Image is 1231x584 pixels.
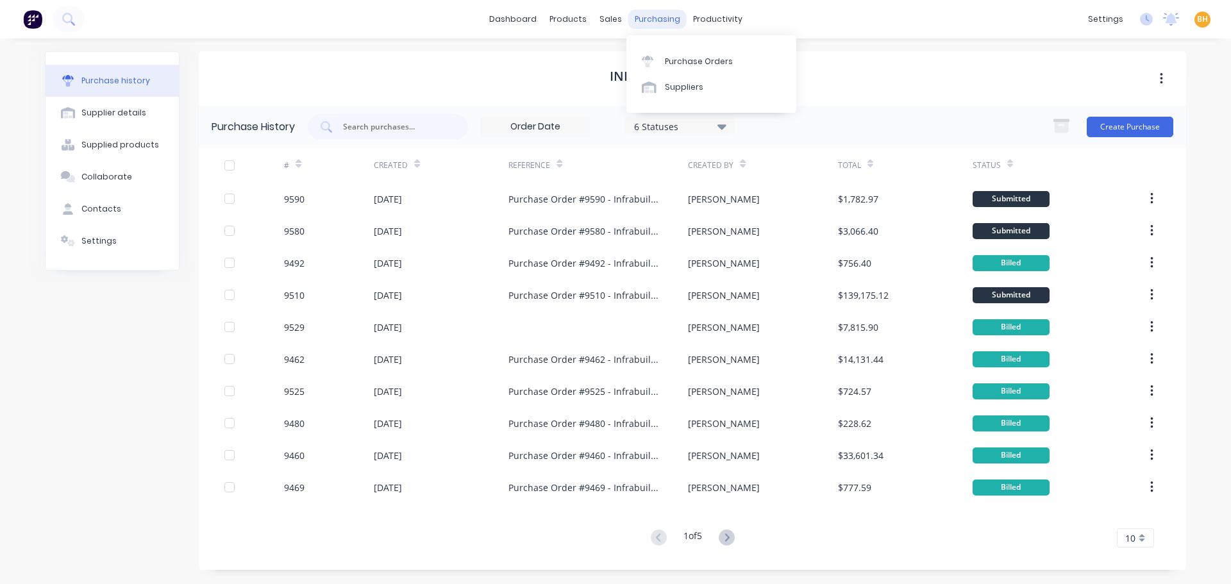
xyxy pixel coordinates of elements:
[610,69,776,84] h1: Infrabuild Steel Centre
[81,107,146,119] div: Supplier details
[374,353,402,366] div: [DATE]
[838,385,871,398] div: $724.57
[374,224,402,238] div: [DATE]
[46,97,179,129] button: Supplier details
[46,193,179,225] button: Contacts
[284,321,305,334] div: 9529
[508,353,662,366] div: Purchase Order #9462 - Infrabuild Steel Centre
[665,81,703,93] div: Suppliers
[508,417,662,430] div: Purchase Order #9480 - Infrabuild Steel Centre
[508,481,662,494] div: Purchase Order #9469 - Infrabuild Steel Centre
[838,353,883,366] div: $14,131.44
[665,56,733,67] div: Purchase Orders
[284,481,305,494] div: 9469
[374,288,402,302] div: [DATE]
[284,256,305,270] div: 9492
[688,449,760,462] div: [PERSON_NAME]
[973,223,1050,239] div: Submitted
[688,288,760,302] div: [PERSON_NAME]
[46,161,179,193] button: Collaborate
[284,288,305,302] div: 9510
[81,235,117,247] div: Settings
[81,203,121,215] div: Contacts
[973,255,1050,271] div: Billed
[628,10,687,29] div: purchasing
[508,449,662,462] div: Purchase Order #9460 - Infrabuild Steel Centre
[482,117,589,137] input: Order Date
[973,287,1050,303] div: Submitted
[508,160,550,171] div: Reference
[81,75,150,87] div: Purchase history
[973,383,1050,399] div: Billed
[374,449,402,462] div: [DATE]
[508,224,662,238] div: Purchase Order #9580 - Infrabuild Steel Centre
[81,139,159,151] div: Supplied products
[23,10,42,29] img: Factory
[838,481,871,494] div: $777.59
[46,129,179,161] button: Supplied products
[284,192,305,206] div: 9590
[46,225,179,257] button: Settings
[683,529,702,547] div: 1 of 5
[1082,10,1130,29] div: settings
[374,321,402,334] div: [DATE]
[688,256,760,270] div: [PERSON_NAME]
[483,10,543,29] a: dashboard
[688,224,760,238] div: [PERSON_NAME]
[688,192,760,206] div: [PERSON_NAME]
[508,256,662,270] div: Purchase Order #9492 - Infrabuild Steel Centre
[688,417,760,430] div: [PERSON_NAME]
[284,385,305,398] div: 9525
[284,224,305,238] div: 9580
[374,481,402,494] div: [DATE]
[508,192,662,206] div: Purchase Order #9590 - Infrabuild Steel Centre
[973,480,1050,496] div: Billed
[508,288,662,302] div: Purchase Order #9510 - Infrabuild Steel Centre
[46,65,179,97] button: Purchase history
[374,160,408,171] div: Created
[626,74,796,100] a: Suppliers
[508,385,662,398] div: Purchase Order #9525 - Infrabuild Steel Centre
[284,417,305,430] div: 9480
[634,119,726,133] div: 6 Statuses
[838,449,883,462] div: $33,601.34
[973,447,1050,463] div: Billed
[688,160,733,171] div: Created By
[973,351,1050,367] div: Billed
[973,191,1050,207] div: Submitted
[838,417,871,430] div: $228.62
[688,321,760,334] div: [PERSON_NAME]
[374,417,402,430] div: [DATE]
[374,385,402,398] div: [DATE]
[973,415,1050,431] div: Billed
[626,48,796,74] a: Purchase Orders
[1125,531,1135,545] span: 10
[838,192,878,206] div: $1,782.97
[284,160,289,171] div: #
[543,10,593,29] div: products
[593,10,628,29] div: sales
[838,256,871,270] div: $756.40
[1087,117,1173,137] button: Create Purchase
[838,321,878,334] div: $7,815.90
[688,481,760,494] div: [PERSON_NAME]
[1197,13,1208,25] span: BH
[838,224,878,238] div: $3,066.40
[374,192,402,206] div: [DATE]
[688,353,760,366] div: [PERSON_NAME]
[838,288,889,302] div: $139,175.12
[284,449,305,462] div: 9460
[688,385,760,398] div: [PERSON_NAME]
[973,319,1050,335] div: Billed
[284,353,305,366] div: 9462
[212,119,295,135] div: Purchase History
[973,160,1001,171] div: Status
[838,160,861,171] div: Total
[687,10,749,29] div: productivity
[342,121,448,133] input: Search purchases...
[81,171,132,183] div: Collaborate
[374,256,402,270] div: [DATE]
